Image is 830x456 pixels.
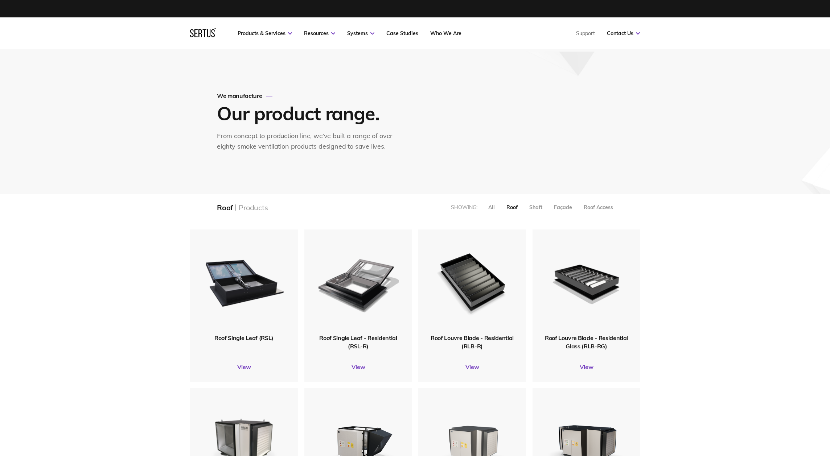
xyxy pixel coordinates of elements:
[217,101,398,125] h1: Our product range.
[488,204,495,211] div: All
[217,131,400,152] div: From concept to production line, we’ve built a range of over eighty smoke ventilation products de...
[418,363,526,370] a: View
[217,92,400,99] div: We manufacture
[576,30,595,37] a: Support
[431,334,514,349] span: Roof Louvre Blade - Residential (RLB-R)
[190,363,298,370] a: View
[319,334,397,349] span: Roof Single Leaf - Residential (RSL-R)
[545,334,628,349] span: Roof Louvre Blade - Residential Glass (RLB-RG)
[217,203,233,212] div: Roof
[529,204,542,211] div: Shaft
[304,363,412,370] a: View
[214,334,274,341] span: Roof Single Leaf (RSL)
[554,204,572,211] div: Façade
[584,204,613,211] div: Roof Access
[304,30,335,37] a: Resources
[238,30,292,37] a: Products & Services
[451,204,477,211] div: Showing:
[347,30,374,37] a: Systems
[699,372,830,456] iframe: Chat Widget
[239,203,268,212] div: Products
[430,30,461,37] a: Who We Are
[607,30,640,37] a: Contact Us
[506,204,518,211] div: Roof
[386,30,418,37] a: Case Studies
[533,363,640,370] a: View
